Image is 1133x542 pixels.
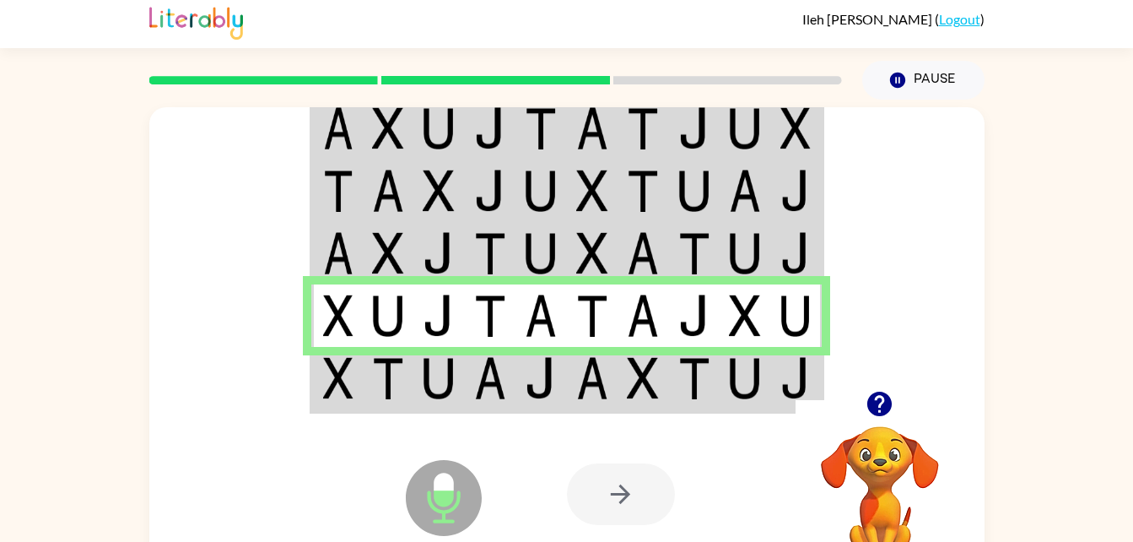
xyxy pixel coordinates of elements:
[729,232,761,274] img: u
[423,357,455,399] img: u
[678,295,710,337] img: j
[423,295,455,337] img: j
[423,107,455,149] img: u
[729,170,761,212] img: a
[729,295,761,337] img: x
[627,232,659,274] img: a
[423,232,455,274] img: j
[474,170,506,212] img: j
[372,170,404,212] img: a
[678,170,710,212] img: u
[525,170,557,212] img: u
[678,107,710,149] img: j
[323,357,353,399] img: x
[372,357,404,399] img: t
[525,295,557,337] img: a
[802,11,985,27] div: ( )
[780,107,811,149] img: x
[372,232,404,274] img: x
[939,11,980,27] a: Logout
[862,61,985,100] button: Pause
[149,3,243,40] img: Literably
[627,107,659,149] img: t
[474,232,506,274] img: t
[474,107,506,149] img: j
[576,295,608,337] img: t
[323,107,353,149] img: a
[423,170,455,212] img: x
[525,357,557,399] img: j
[678,232,710,274] img: t
[323,295,353,337] img: x
[729,357,761,399] img: u
[780,170,811,212] img: j
[323,170,353,212] img: t
[372,107,404,149] img: x
[780,295,811,337] img: u
[576,232,608,274] img: x
[525,107,557,149] img: t
[802,11,935,27] span: Ileh [PERSON_NAME]
[372,295,404,337] img: u
[474,357,506,399] img: a
[627,170,659,212] img: t
[627,295,659,337] img: a
[576,170,608,212] img: x
[576,357,608,399] img: a
[525,232,557,274] img: u
[627,357,659,399] img: x
[729,107,761,149] img: u
[678,357,710,399] img: t
[780,357,811,399] img: j
[474,295,506,337] img: t
[323,232,353,274] img: a
[780,232,811,274] img: j
[576,107,608,149] img: a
